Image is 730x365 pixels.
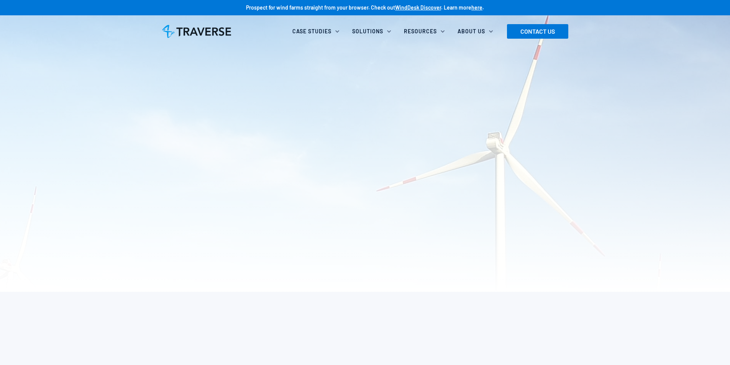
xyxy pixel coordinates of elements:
div: Resources [404,28,437,35]
a: WindDesk Discover [395,4,441,11]
a: CONTACT US [507,24,568,39]
strong: . [482,4,484,11]
div: Case Studies [292,28,331,35]
div: Case Studies [288,23,348,40]
div: About Us [453,23,501,40]
div: Solutions [348,23,399,40]
div: Solutions [352,28,383,35]
a: here [471,4,482,11]
div: Resources [399,23,453,40]
strong: . Learn more [441,4,471,11]
div: About Us [458,28,485,35]
strong: Prospect for wind farms straight from your browser. Check out [246,4,395,11]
